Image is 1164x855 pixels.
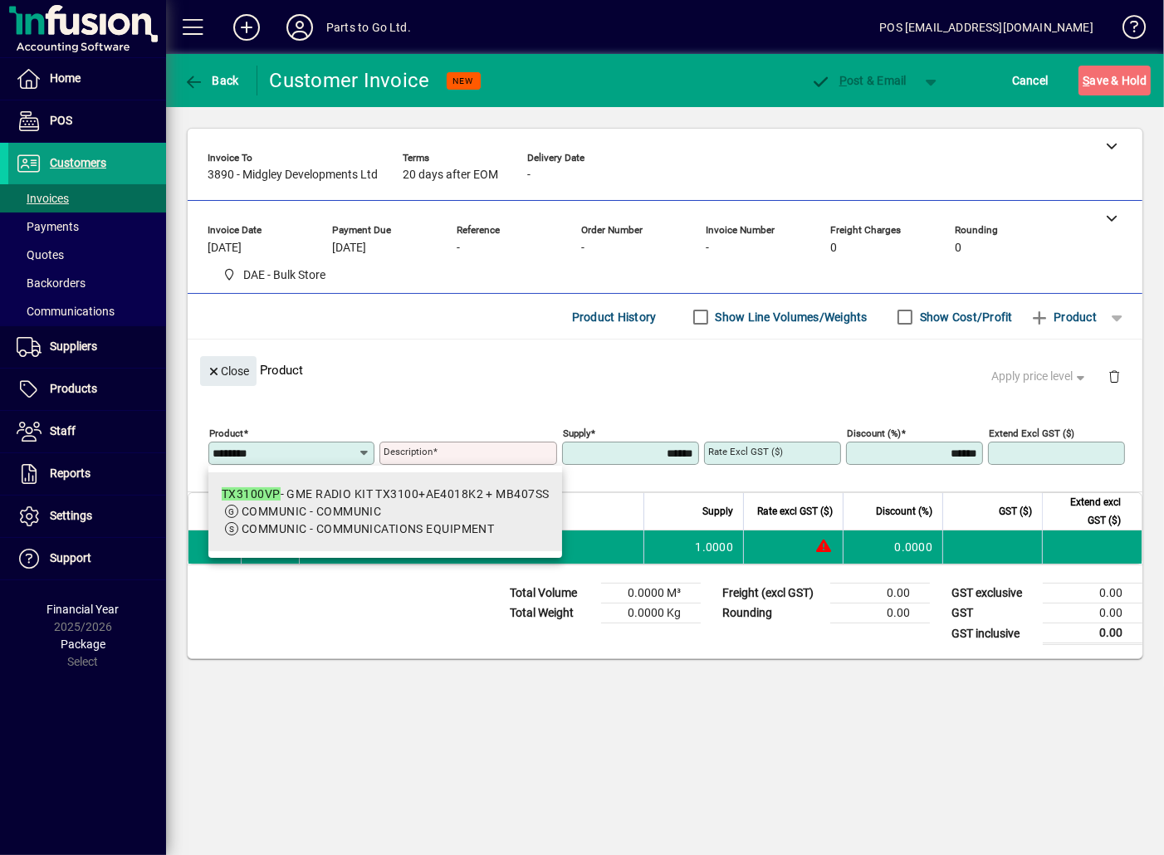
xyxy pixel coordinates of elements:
span: [DATE] [332,242,366,255]
span: 0 [955,242,961,255]
mat-label: Supply [563,427,590,439]
td: 0.0000 M³ [601,584,701,603]
span: Close [207,358,250,385]
span: Payments [17,220,79,233]
app-page-header-button: Back [166,66,257,95]
span: 0 [830,242,837,255]
span: 3890 - Midgley Developments Ltd [208,169,378,182]
span: Products [50,382,97,395]
span: - [527,169,531,182]
label: Show Cost/Profit [917,309,1013,325]
mat-option: TX3100VP - GME RADIO KIT TX3100+AE4018K2 + MB407SS [208,472,562,551]
div: Customer Invoice [270,67,430,94]
button: Apply price level [985,362,1095,392]
span: Support [50,551,91,564]
a: Settings [8,496,166,537]
td: 0.00 [830,584,930,603]
label: Show Line Volumes/Weights [712,309,868,325]
button: Close [200,356,257,386]
span: - [706,242,709,255]
span: P [839,74,847,87]
span: DAE - Bulk Store [216,265,333,286]
span: - [457,242,460,255]
td: Total Weight [501,603,601,623]
td: 0.00 [830,603,930,623]
span: S [1083,74,1089,87]
span: Suppliers [50,340,97,353]
td: GST inclusive [943,623,1043,644]
mat-label: Product [209,427,243,439]
div: - GME RADIO KIT TX3100+AE4018K2 + MB407SS [222,486,549,503]
button: Product History [565,302,663,332]
span: Home [50,71,81,85]
span: Discount (%) [876,502,932,520]
app-page-header-button: Delete [1094,369,1134,384]
span: Staff [50,424,76,437]
button: Post & Email [802,66,915,95]
a: Invoices [8,184,166,213]
a: POS [8,100,166,142]
td: GST [943,603,1043,623]
mat-label: Discount (%) [847,427,901,439]
span: Cancel [1012,67,1049,94]
span: 20 days after EOM [403,169,498,182]
span: Back [183,74,239,87]
span: Apply price level [992,368,1088,385]
td: 0.0000 Kg [601,603,701,623]
a: Home [8,58,166,100]
button: Profile [273,12,326,42]
a: Products [8,369,166,410]
td: 0.00 [1043,603,1142,623]
mat-label: Rate excl GST ($) [708,446,783,457]
td: Total Volume [501,584,601,603]
span: Rate excl GST ($) [757,502,833,520]
span: Customers [50,156,106,169]
span: GST ($) [999,502,1032,520]
div: Parts to Go Ltd. [326,14,411,41]
span: [DATE] [208,242,242,255]
span: Settings [50,509,92,522]
span: Package [61,638,105,651]
app-page-header-button: Close [196,363,261,378]
span: ave & Hold [1083,67,1147,94]
a: Communications [8,297,166,325]
span: Financial Year [47,603,120,616]
span: - [581,242,584,255]
span: POS [50,114,72,127]
a: Reports [8,453,166,495]
span: Product History [572,304,657,330]
a: Quotes [8,241,166,269]
button: Cancel [1008,66,1053,95]
a: Suppliers [8,326,166,368]
span: Supply [702,502,733,520]
button: Add [220,12,273,42]
span: 1.0000 [696,539,734,555]
span: Extend excl GST ($) [1053,493,1121,530]
a: Knowledge Base [1110,3,1143,57]
td: 0.0000 [843,530,942,564]
span: Backorders [17,276,86,290]
td: Freight (excl GST) [714,584,830,603]
span: ost & Email [810,74,907,87]
mat-label: Description [384,446,433,457]
button: Delete [1094,356,1134,396]
td: Rounding [714,603,830,623]
button: Back [179,66,243,95]
td: GST exclusive [943,584,1043,603]
span: Invoices [17,192,69,205]
div: Product [188,340,1142,400]
span: DAE - Bulk Store [244,266,326,284]
span: Reports [50,467,90,480]
a: Backorders [8,269,166,297]
em: TX3100VP [222,487,281,501]
span: NEW [453,76,474,86]
span: COMMUNIC - COMMUNICATIONS EQUIPMENT [242,522,494,535]
span: Communications [17,305,115,318]
span: COMMUNIC - COMMUNIC [242,505,381,518]
td: 0.00 [1043,623,1142,644]
a: Payments [8,213,166,241]
button: Save & Hold [1078,66,1151,95]
span: Quotes [17,248,64,261]
div: POS [EMAIL_ADDRESS][DOMAIN_NAME] [879,14,1093,41]
a: Staff [8,411,166,452]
